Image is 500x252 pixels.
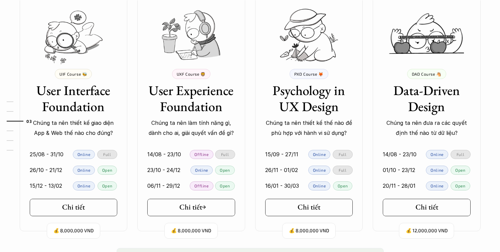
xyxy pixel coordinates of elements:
[26,119,32,123] strong: 03
[383,181,415,191] p: 20/11 - 28/01
[30,118,118,138] p: Chúng ta nên thiết kế giao diện App & Web thế nào cho đúng?
[59,72,87,76] p: UIF Course 🐝
[298,203,320,212] h5: Chi tiết
[171,226,211,235] p: 💰 8,000,000 VND
[180,203,202,212] h5: Chi tiết
[30,82,118,114] h3: User Interface Foundation
[221,152,229,157] p: Full
[147,199,235,216] a: Chi tiết
[147,149,181,159] p: 14/08 - 23/10
[289,226,329,235] p: 💰 8,000,000 VND
[7,117,38,125] a: 03
[147,118,235,138] p: Chúng ta nên làm tính năng gì, dành cho ai, giải quyết vấn đề gì?
[294,72,324,76] p: PXD Course 🦊
[455,168,465,172] p: Open
[313,152,326,157] p: Online
[265,199,353,216] a: Chi tiết
[339,168,346,172] p: Full
[431,168,444,172] p: Online
[77,183,91,188] p: Online
[195,168,208,172] p: Online
[265,181,299,191] p: 16/01 - 30/03
[431,152,444,157] p: Online
[265,165,298,175] p: 26/11 - 01/02
[265,82,353,114] h3: Psychology in UX Design
[220,183,230,188] p: Open
[220,168,230,172] p: Open
[457,152,464,157] p: Full
[383,82,471,114] h3: Data-Driven Design
[313,183,326,188] p: Online
[147,82,235,114] h3: User Experience Foundation
[383,199,471,216] a: Chi tiết
[147,181,180,191] p: 06/11 - 29/12
[265,149,298,159] p: 15/09 - 27/11
[77,168,91,172] p: Online
[53,226,94,235] p: 💰 8,000,000 VND
[194,183,208,188] p: Offline
[383,118,471,138] p: Chúng ta nên đưa ra các quyết định thế nào từ dữ liệu?
[177,72,206,76] p: UXF Course 🦁
[412,72,442,76] p: DAD Course 🐴
[415,203,438,212] h5: Chi tiết
[383,149,416,159] p: 14/08 - 23/10
[265,118,353,138] p: Chúng ta nên thiết kế thế nào để phù hợp với hành vi sử dụng?
[338,183,348,188] p: Open
[431,183,444,188] p: Online
[406,226,448,235] p: 💰 12,000,000 VND
[194,152,208,157] p: Offline
[383,165,415,175] p: 01/10 - 23/12
[62,203,85,212] h5: Chi tiết
[77,152,91,157] p: Online
[102,183,112,188] p: Open
[147,165,180,175] p: 23/10 - 24/12
[313,168,326,172] p: Online
[103,152,111,157] p: Full
[102,168,112,172] p: Open
[455,183,465,188] p: Open
[339,152,346,157] p: Full
[30,199,118,216] a: Chi tiết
